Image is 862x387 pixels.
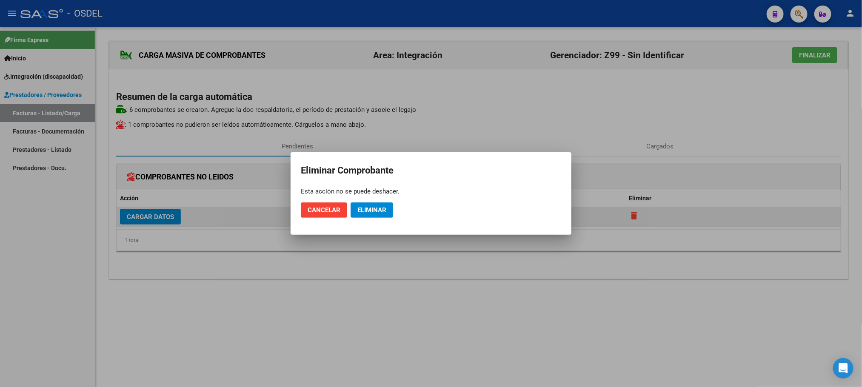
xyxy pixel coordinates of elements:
[351,202,393,218] button: Eliminar
[833,358,853,378] div: Open Intercom Messenger
[301,187,561,196] div: Esta acción no se puede deshacer.
[301,202,347,218] button: Cancelar
[301,162,561,179] h2: Eliminar Comprobante
[357,206,386,214] span: Eliminar
[308,206,340,214] span: Cancelar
